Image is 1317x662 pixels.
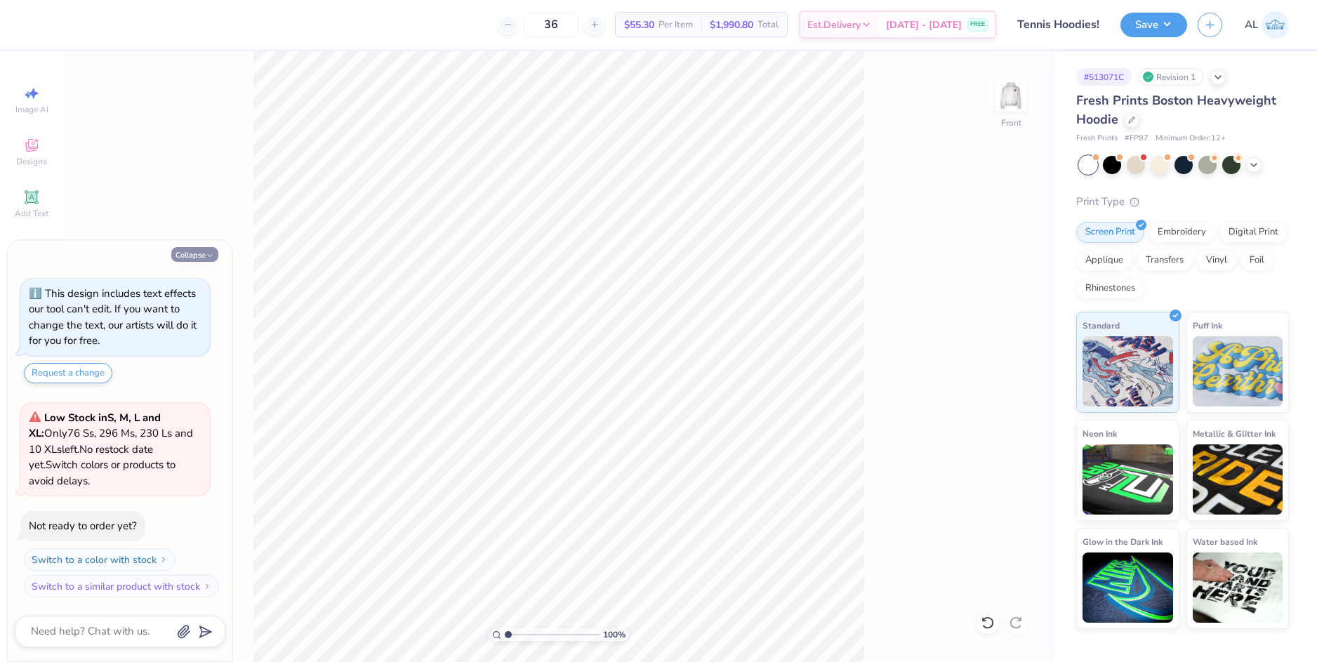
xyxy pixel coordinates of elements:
[1193,318,1222,333] span: Puff Ink
[171,247,218,262] button: Collapse
[1262,11,1289,39] img: Alyzza Lydia Mae Sobrino
[24,363,112,383] button: Request a change
[1076,68,1132,86] div: # 513071C
[1083,534,1163,549] span: Glow in the Dark Ink
[1083,444,1173,515] img: Neon Ink
[15,208,48,219] span: Add Text
[1083,336,1173,406] img: Standard
[1149,222,1215,243] div: Embroidery
[1083,318,1120,333] span: Standard
[29,411,161,441] strong: Low Stock in S, M, L and XL :
[1137,250,1193,271] div: Transfers
[1156,133,1226,145] span: Minimum Order: 12 +
[203,582,211,590] img: Switch to a similar product with stock
[1083,426,1117,441] span: Neon Ink
[1076,222,1144,243] div: Screen Print
[1076,278,1144,299] div: Rhinestones
[1139,68,1203,86] div: Revision 1
[1076,133,1118,145] span: Fresh Prints
[1193,552,1283,623] img: Water based Ink
[24,548,176,571] button: Switch to a color with stock
[1083,552,1173,623] img: Glow in the Dark Ink
[29,411,193,488] span: Only 76 Ss, 296 Ms, 230 Ls and 10 XLs left. Switch colors or products to avoid delays.
[1120,13,1187,37] button: Save
[1076,92,1276,128] span: Fresh Prints Boston Heavyweight Hoodie
[1125,133,1149,145] span: # FP87
[886,18,962,32] span: [DATE] - [DATE]
[757,18,779,32] span: Total
[1240,250,1273,271] div: Foil
[603,628,626,641] span: 100 %
[710,18,753,32] span: $1,990.80
[16,156,47,167] span: Designs
[1001,117,1021,129] div: Front
[1193,444,1283,515] img: Metallic & Glitter Ink
[624,18,654,32] span: $55.30
[1245,17,1258,33] span: AL
[997,81,1025,110] img: Front
[29,286,197,348] div: This design includes text effects our tool can't edit. If you want to change the text, our artist...
[807,18,861,32] span: Est. Delivery
[970,20,985,29] span: FREE
[1245,11,1289,39] a: AL
[1076,250,1132,271] div: Applique
[1007,11,1110,39] input: Untitled Design
[29,442,153,472] span: No restock date yet.
[1219,222,1288,243] div: Digital Print
[524,12,578,37] input: – –
[15,104,48,115] span: Image AI
[1193,426,1276,441] span: Metallic & Glitter Ink
[658,18,693,32] span: Per Item
[1193,534,1257,549] span: Water based Ink
[29,519,137,533] div: Not ready to order yet?
[159,555,168,564] img: Switch to a color with stock
[1193,336,1283,406] img: Puff Ink
[24,575,219,597] button: Switch to a similar product with stock
[1076,194,1289,210] div: Print Type
[1197,250,1236,271] div: Vinyl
